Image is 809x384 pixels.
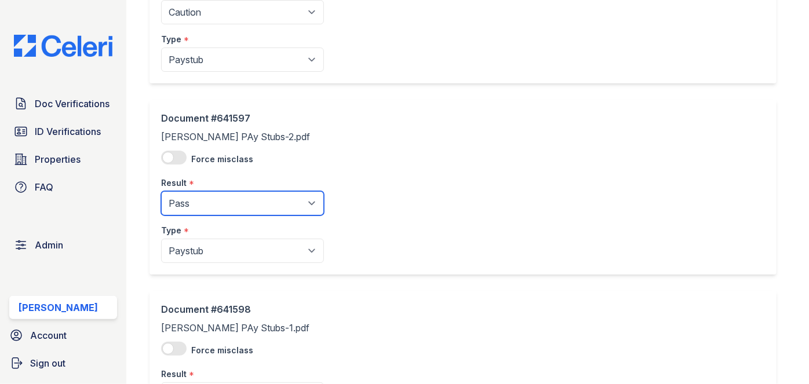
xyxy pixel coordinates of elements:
[161,34,181,45] label: Type
[161,177,187,189] label: Result
[9,92,117,115] a: Doc Verifications
[161,111,324,125] div: Document #641597
[35,152,81,166] span: Properties
[35,238,63,252] span: Admin
[9,148,117,171] a: Properties
[191,345,253,356] label: Force misclass
[9,233,117,257] a: Admin
[5,35,122,57] img: CE_Logo_Blue-a8612792a0a2168367f1c8372b55b34899dd931a85d93a1a3d3e32e68fde9ad4.png
[5,352,122,375] a: Sign out
[9,120,117,143] a: ID Verifications
[161,368,187,380] label: Result
[35,125,101,138] span: ID Verifications
[9,175,117,199] a: FAQ
[30,328,67,342] span: Account
[19,301,98,314] div: [PERSON_NAME]
[161,225,181,236] label: Type
[35,97,110,111] span: Doc Verifications
[161,302,324,316] div: Document #641598
[191,153,253,165] label: Force misclass
[161,111,324,263] div: [PERSON_NAME] PAy Stubs-2.pdf
[35,180,53,194] span: FAQ
[30,356,65,370] span: Sign out
[5,324,122,347] a: Account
